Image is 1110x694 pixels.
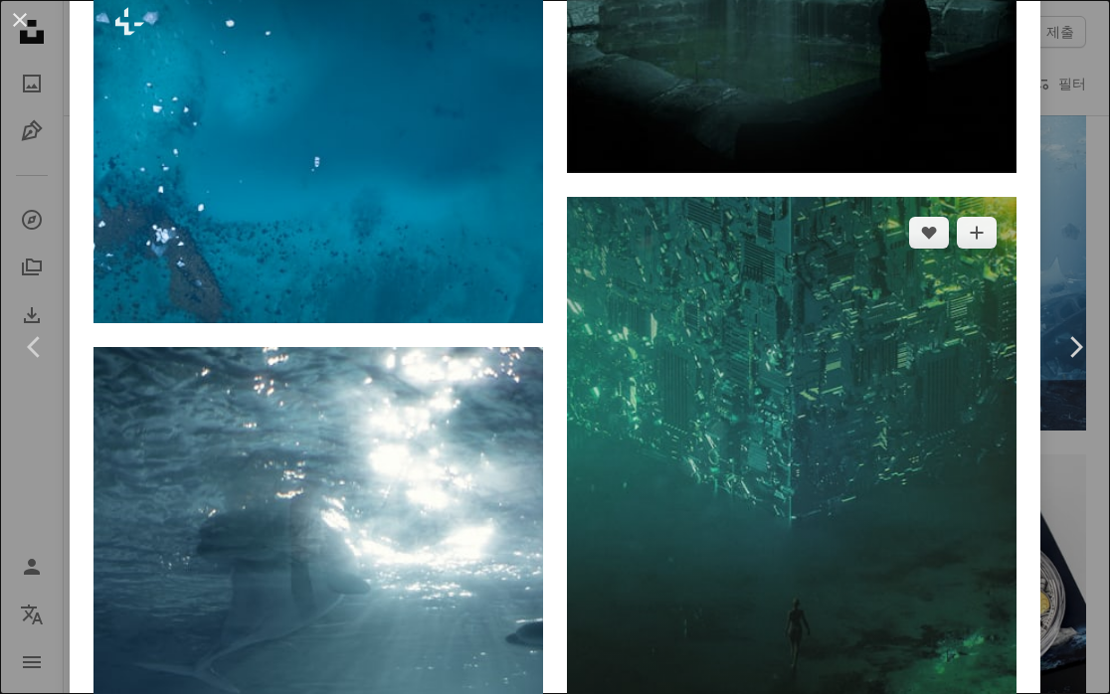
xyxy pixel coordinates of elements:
[957,217,997,249] button: 컬렉션에 추가
[567,468,1017,486] a: 매우 높은 건물 앞에 서있는 남자
[909,217,949,249] button: 좋아요
[1040,252,1110,442] a: 다음
[93,145,543,163] a: 수역의 조감도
